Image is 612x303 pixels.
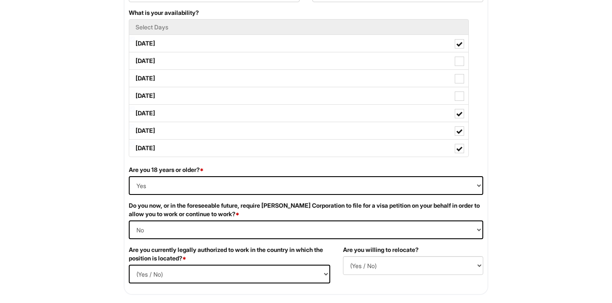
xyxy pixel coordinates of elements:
select: (Yes / No) [129,176,483,195]
select: (Yes / No) [343,256,483,275]
select: (Yes / No) [129,265,330,283]
label: [DATE] [129,140,468,157]
label: [DATE] [129,87,468,104]
label: [DATE] [129,35,468,52]
label: [DATE] [129,122,468,139]
label: What is your availability? [129,9,199,17]
label: [DATE] [129,52,468,69]
h5: Select Days [136,24,462,30]
label: Are you willing to relocate? [343,246,419,254]
select: (Yes / No) [129,220,483,239]
label: [DATE] [129,105,468,122]
label: [DATE] [129,70,468,87]
label: Are you 18 years or older? [129,166,204,174]
label: Do you now, or in the foreseeable future, require [PERSON_NAME] Corporation to file for a visa pe... [129,201,483,218]
label: Are you currently legally authorized to work in the country in which the position is located? [129,246,330,263]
